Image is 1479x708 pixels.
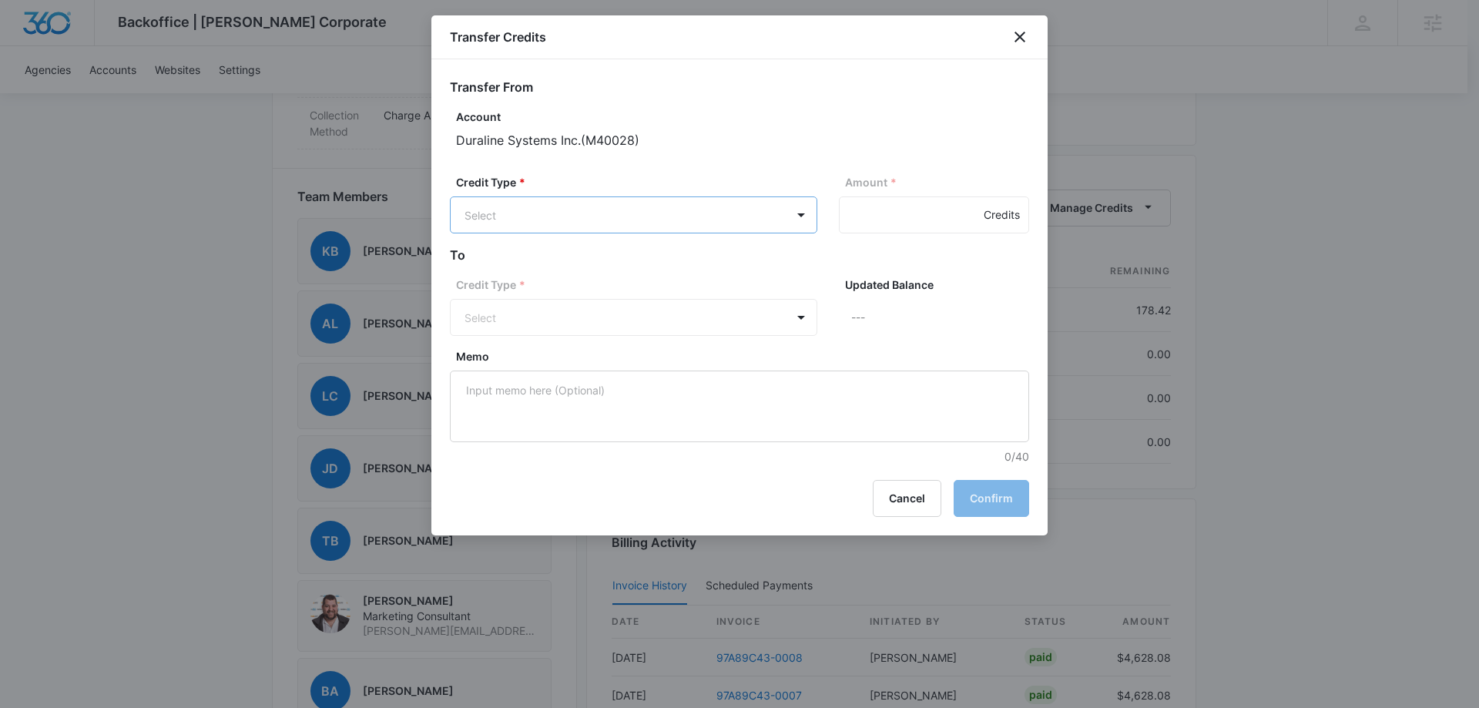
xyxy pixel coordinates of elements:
button: close [1011,28,1029,46]
label: Memo [456,348,1035,364]
h2: To [450,246,1029,264]
p: Account [456,109,1029,125]
p: Duraline Systems Inc. ( M40028 ) [456,131,1029,149]
label: Updated Balance [845,277,1035,293]
div: Select [464,207,766,223]
label: Amount [845,174,1035,190]
h2: Transfer From [450,78,1029,96]
h1: Transfer Credits [450,28,546,46]
button: Cancel [873,480,941,517]
label: Credit Type [456,277,823,293]
div: Credits [984,196,1020,233]
p: --- [851,299,1029,336]
p: 0/40 [456,448,1029,465]
label: Credit Type [456,174,823,190]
